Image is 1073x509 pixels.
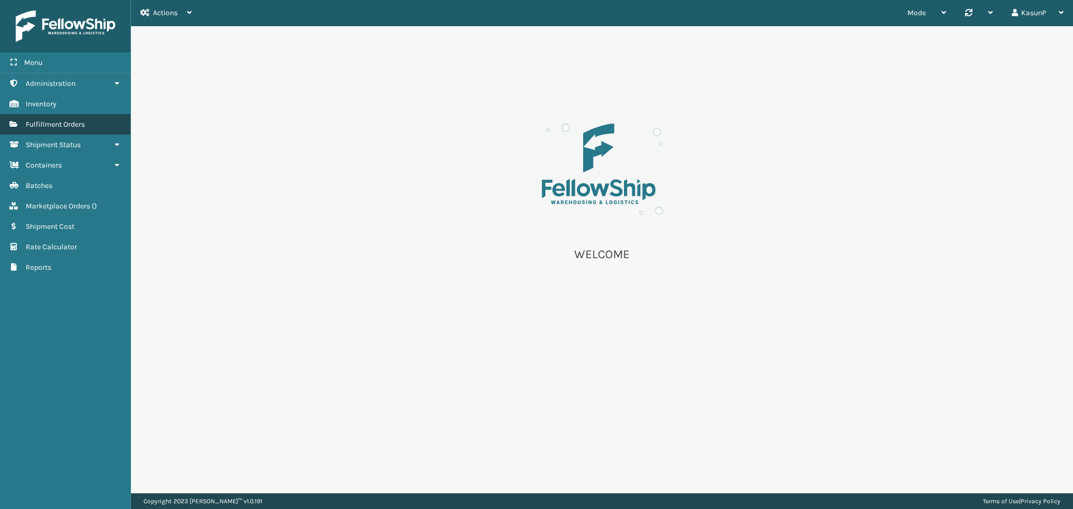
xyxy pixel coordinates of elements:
img: logo [16,10,115,42]
p: WELCOME [497,247,707,262]
p: Copyright 2023 [PERSON_NAME]™ v 1.0.191 [144,493,262,509]
span: Marketplace Orders [26,202,90,211]
span: Actions [153,8,178,17]
span: Mode [907,8,926,17]
span: Shipment Cost [26,222,74,231]
span: Inventory [26,99,57,108]
span: Rate Calculator [26,242,77,251]
span: Administration [26,79,75,88]
span: ( ) [92,202,97,211]
span: Batches [26,181,52,190]
a: Terms of Use [983,497,1019,505]
span: Menu [24,58,42,67]
a: Privacy Policy [1021,497,1060,505]
span: Fulfillment Orders [26,120,85,129]
span: Containers [26,161,62,170]
div: | [983,493,1060,509]
span: Shipment Status [26,140,81,149]
img: es-welcome.8eb42ee4.svg [497,89,707,234]
span: Reports [26,263,51,272]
